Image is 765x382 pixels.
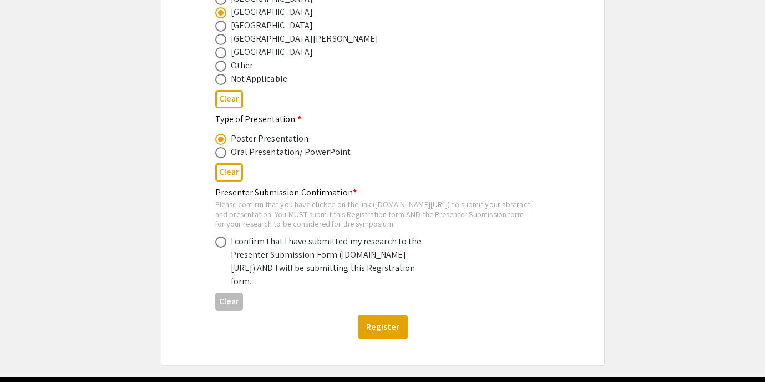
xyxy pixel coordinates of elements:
[231,145,351,159] div: Oral Presentation/ PowerPoint
[215,187,357,198] mat-label: Presenter Submission Confirmation
[231,132,309,145] div: Poster Presentation
[215,293,243,311] button: Clear
[231,235,425,288] div: I confirm that I have submitted my research to the Presenter Submission Form ([DOMAIN_NAME][URL])...
[231,19,313,32] div: [GEOGRAPHIC_DATA]
[358,315,408,339] button: Register
[8,332,47,374] iframe: Chat
[231,32,379,46] div: [GEOGRAPHIC_DATA][PERSON_NAME]
[231,59,254,72] div: Other
[231,6,313,19] div: [GEOGRAPHIC_DATA]
[215,199,533,229] div: Please confirm that you have clicked on the link ([DOMAIN_NAME][URL]) to submit your abstract and...
[231,72,287,86] div: Not Applicable
[215,163,243,182] button: Clear
[231,46,313,59] div: [GEOGRAPHIC_DATA]
[215,90,243,108] button: Clear
[215,113,301,125] mat-label: Type of Presentation:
